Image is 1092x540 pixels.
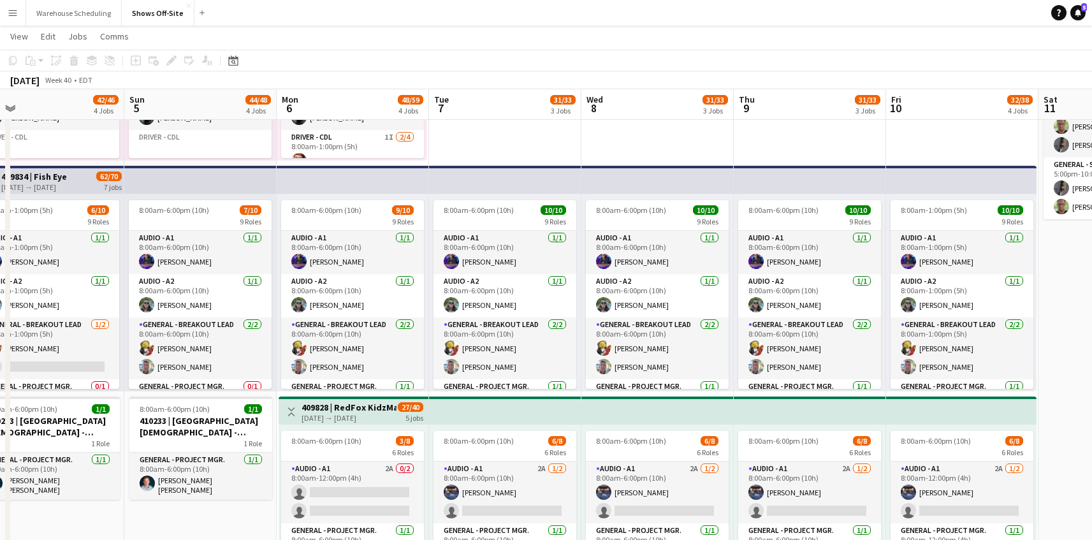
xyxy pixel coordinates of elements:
[41,31,55,42] span: Edit
[95,28,134,45] a: Comms
[26,1,122,26] button: Warehouse Scheduling
[1070,5,1086,20] a: 5
[122,1,194,26] button: Shows Off-Site
[68,31,87,42] span: Jobs
[42,75,74,85] span: Week 40
[36,28,61,45] a: Edit
[1081,3,1087,11] span: 5
[10,74,40,87] div: [DATE]
[10,31,28,42] span: View
[79,75,92,85] div: EDT
[63,28,92,45] a: Jobs
[100,31,129,42] span: Comms
[5,28,33,45] a: View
